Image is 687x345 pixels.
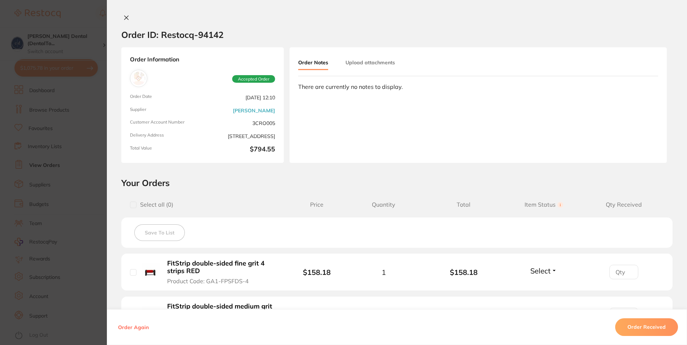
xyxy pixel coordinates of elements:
[530,309,551,318] span: Select
[615,319,678,336] button: Order Received
[167,260,277,275] b: FitStrip double-sided fine grit 4 strips RED
[232,75,275,83] span: Accepted Order
[165,302,279,328] button: FitStrip double-sided medium grit 4 strips BLUE Product Code: GA1-FPSMDS-4
[165,259,279,285] button: FitStrip double-sided fine grit 4 strips RED Product Code: GA1-FPSFDS-4
[298,83,658,90] div: There are currently no notes to display.
[116,324,151,331] button: Order Again
[167,278,249,284] span: Product Code: GA1-FPSFDS-4
[130,146,200,154] span: Total Value
[584,201,664,208] span: Qty Received
[121,177,673,188] h2: Your Orders
[504,201,584,208] span: Item Status
[132,72,145,85] img: Henry Schein Halas
[609,308,638,322] input: Qty
[134,224,185,241] button: Save To List
[303,268,331,277] b: $158.18
[233,108,275,113] a: [PERSON_NAME]
[423,268,504,276] b: $158.18
[423,201,504,208] span: Total
[205,120,275,127] span: 3CRO005
[344,201,424,208] span: Quantity
[121,29,223,40] h2: Order ID: Restocq- 94142
[142,263,160,280] img: FitStrip double-sided fine grit 4 strips RED
[130,133,200,140] span: Delivery Address
[530,266,551,275] span: Select
[136,201,173,208] span: Select all ( 0 )
[290,201,344,208] span: Price
[345,56,395,69] button: Upload attachments
[130,94,200,101] span: Order Date
[130,120,200,127] span: Customer Account Number
[528,309,559,318] button: Select
[130,56,275,64] strong: Order Information
[382,268,386,276] span: 1
[205,146,275,154] b: $794.55
[609,265,638,279] input: Qty
[298,56,328,70] button: Order Notes
[205,133,275,140] span: [STREET_ADDRESS]
[205,94,275,101] span: [DATE] 12:10
[142,306,160,323] img: FitStrip double-sided medium grit 4 strips BLUE
[167,303,277,318] b: FitStrip double-sided medium grit 4 strips BLUE
[528,266,559,275] button: Select
[130,107,200,114] span: Supplier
